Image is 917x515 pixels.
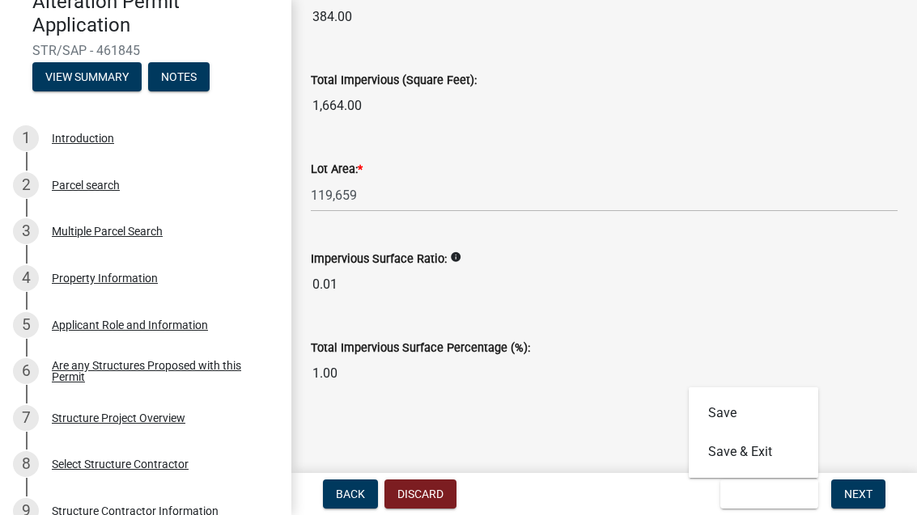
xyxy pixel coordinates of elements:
[148,72,210,85] wm-modal-confirm: Notes
[32,72,142,85] wm-modal-confirm: Summary
[13,218,39,244] div: 3
[52,226,163,237] div: Multiple Parcel Search
[311,343,530,354] label: Total Impervious Surface Percentage (%):
[450,251,461,263] i: info
[689,387,818,478] div: Save & Exit
[13,172,39,198] div: 2
[148,62,210,91] button: Notes
[52,458,189,470] div: Select Structure Contractor
[13,358,39,384] div: 6
[13,125,39,151] div: 1
[733,488,796,500] span: Save & Exit
[720,479,818,509] button: Save & Exit
[32,43,259,58] span: STR/SAP - 461845
[831,479,885,509] button: Next
[52,179,120,191] div: Parcel search
[311,164,363,175] label: Lot Area:
[13,451,39,477] div: 8
[32,62,142,91] button: View Summary
[13,312,39,338] div: 5
[52,360,265,382] div: Are any Structures Proposed with this Permit
[52,133,114,144] div: Introduction
[336,488,365,500] span: Back
[52,319,208,331] div: Applicant Role and Information
[844,488,872,500] span: Next
[52,412,185,424] div: Structure Project Overview
[311,75,477,87] label: Total Impervious (Square Feet):
[13,265,39,291] div: 4
[52,272,158,284] div: Property Information
[13,405,39,431] div: 7
[689,394,818,433] button: Save
[311,254,447,265] label: Impervious Surface Ratio:
[323,479,378,509] button: Back
[384,479,456,509] button: Discard
[689,433,818,471] button: Save & Exit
